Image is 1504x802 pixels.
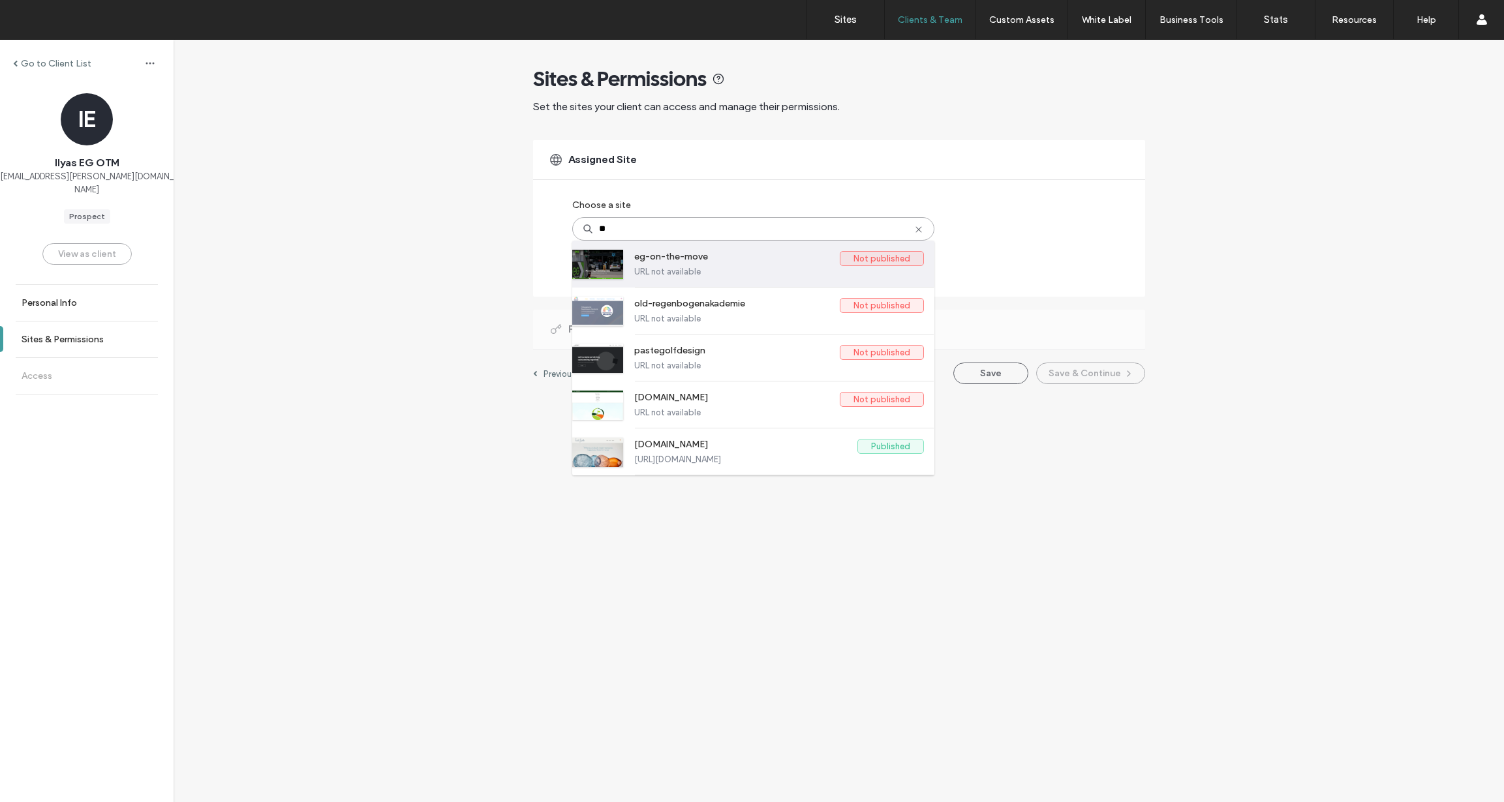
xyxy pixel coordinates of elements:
div: Prospect [69,211,105,222]
label: URL not available [634,408,924,417]
label: Clients & Team [898,14,962,25]
label: Personal Info [22,297,77,308]
label: Not published [840,345,924,360]
button: Save [953,363,1028,384]
label: Business Tools [1159,14,1223,25]
label: [DOMAIN_NAME] [634,439,857,454]
span: Ilyas EG OTM [55,156,119,170]
label: Sites & Permissions [22,334,104,345]
label: eg-on-the-move [634,251,840,267]
label: [DOMAIN_NAME] [634,392,840,408]
label: Not published [840,392,924,407]
label: pastegolfdesign [634,345,840,361]
label: White Label [1082,14,1131,25]
label: URL not available [634,267,924,276]
label: Published [857,439,924,454]
label: Not published [840,298,924,313]
span: Set the sites your client can access and manage their permissions. [533,100,840,113]
label: Not published [840,251,924,266]
label: URL not available [634,314,924,323]
label: Help [1417,14,1436,25]
a: Previous [533,368,576,379]
label: Sites [835,14,857,25]
label: Stats [1264,14,1288,25]
label: old-regenbogenakademie [634,298,840,314]
span: Assigned Site [568,153,637,167]
label: Resources [1332,14,1377,25]
span: Sites & Permissions [533,66,707,92]
label: Custom Assets [989,14,1054,25]
label: URL not available [634,361,924,370]
label: Previous [544,369,576,379]
label: Don't have a site for this client yet? [572,241,788,265]
label: [URL][DOMAIN_NAME] [634,454,924,464]
label: Go to Client List [21,58,91,69]
span: Permissions [568,322,629,336]
span: Help [30,9,57,21]
div: IE [61,93,113,145]
label: Choose a site [572,193,631,217]
label: Access [22,370,52,381]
